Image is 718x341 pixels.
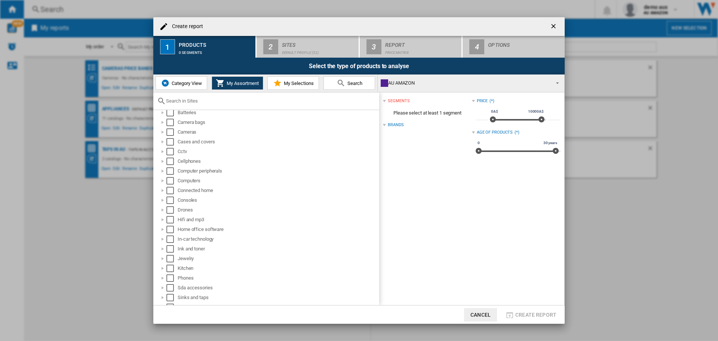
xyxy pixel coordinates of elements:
div: Hifi and mp3 [178,216,378,223]
md-checkbox: Select [166,274,178,282]
md-checkbox: Select [166,158,178,165]
span: Category View [170,80,202,86]
div: 1 [160,39,175,54]
div: Connected home [178,187,378,194]
span: 0 [476,140,481,146]
div: AU AMAZON [381,78,549,88]
md-checkbox: Select [166,245,178,253]
md-checkbox: Select [166,226,178,233]
md-checkbox: Select [166,148,178,155]
div: 3 [366,39,381,54]
button: 1 Products 0 segments [153,36,256,58]
button: My Assortment [212,76,263,90]
div: Sda accessories [178,284,378,292]
md-checkbox: Select [166,167,178,175]
div: Price [477,98,488,104]
div: Cctv [178,148,378,155]
md-checkbox: Select [166,294,178,301]
div: Cases and covers [178,138,378,146]
md-checkbox: Select [166,119,178,126]
div: Computers [178,177,378,185]
md-checkbox: Select [166,255,178,262]
div: 2 [263,39,278,54]
div: Ink and toner [178,245,378,253]
input: Search in Sites [166,98,375,104]
md-checkbox: Select [166,304,178,311]
md-checkbox: Select [166,187,178,194]
button: Category View [156,76,207,90]
div: Report [385,39,459,47]
div: Cameras [178,128,378,136]
div: Brands [388,122,404,128]
div: Options [488,39,562,47]
div: Kitchen [178,265,378,272]
button: 4 Options [463,36,565,58]
div: Price Matrix [385,47,459,55]
div: In-car technology [178,235,378,243]
div: Age of products [477,130,513,136]
h4: Create report [168,23,203,30]
div: Computer peripherals [178,167,378,175]
div: Sinks and taps [178,294,378,301]
div: Drones [178,206,378,214]
md-checkbox: Select [166,177,178,185]
md-checkbox: Select [166,284,178,292]
span: Please select at least 1 segment [383,106,472,120]
md-checkbox: Select [166,138,178,146]
div: 0 segments [179,47,252,55]
md-checkbox: Select [166,206,178,214]
div: Consoles [178,197,378,204]
div: Camera bags [178,119,378,126]
div: Default profile (52) [282,47,356,55]
div: Home office software [178,226,378,233]
button: Create report [503,308,559,322]
div: Products [179,39,252,47]
div: Cellphones [178,158,378,165]
button: 2 Sites Default profile (52) [257,36,359,58]
span: My Selections [282,80,314,86]
md-checkbox: Select [166,216,178,223]
button: Cancel [464,308,497,322]
div: Batteries [178,109,378,116]
md-checkbox: Select [166,109,178,116]
md-checkbox: Select [166,265,178,272]
div: Jewelry [178,255,378,262]
div: Select the type of products to analyse [153,58,565,74]
button: Search [323,76,375,90]
span: 30 years [542,140,558,146]
button: 3 Report Price Matrix [360,36,463,58]
div: Small appliances [178,304,378,311]
span: 10000A$ [527,109,545,115]
div: segments [388,98,409,104]
div: 4 [469,39,484,54]
md-checkbox: Select [166,128,178,136]
div: Phones [178,274,378,282]
md-checkbox: Select [166,235,178,243]
span: Create report [515,312,556,318]
div: Sites [282,39,356,47]
button: getI18NText('BUTTONS.CLOSE_DIALOG') [547,19,562,34]
span: Search [346,80,362,86]
button: My Selections [267,76,319,90]
img: wiser-icon-blue.png [161,79,170,88]
ng-md-icon: getI18NText('BUTTONS.CLOSE_DIALOG') [550,22,559,31]
span: My Assortment [225,80,259,86]
span: 0A$ [490,109,499,115]
md-checkbox: Select [166,197,178,204]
